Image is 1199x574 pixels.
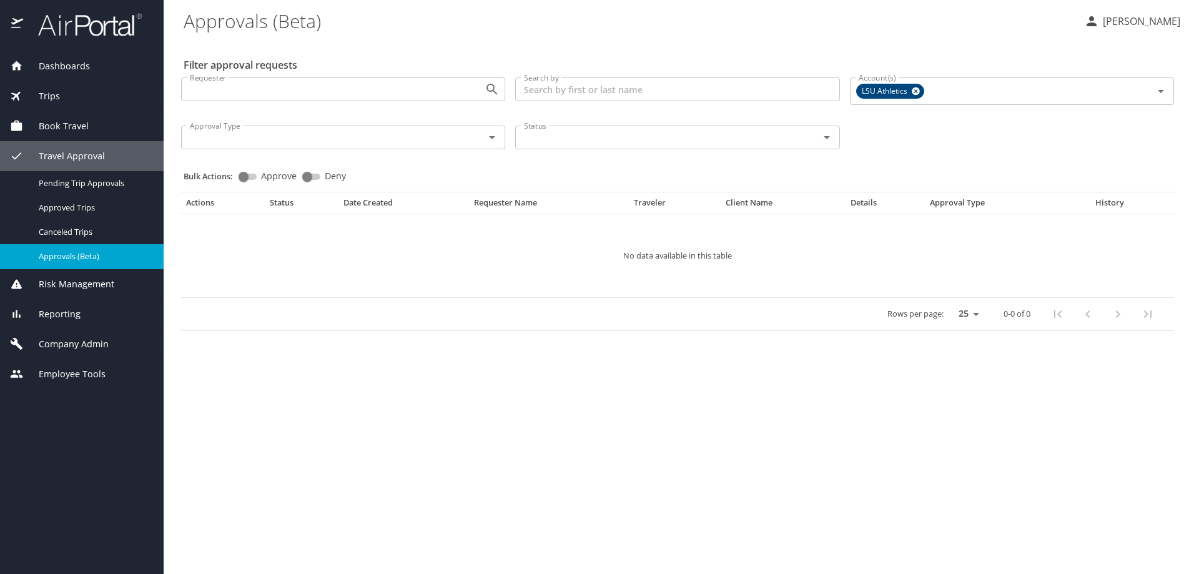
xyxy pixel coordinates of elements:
[1099,14,1180,29] p: [PERSON_NAME]
[469,197,629,214] th: Requester Name
[23,119,89,133] span: Book Travel
[23,307,81,321] span: Reporting
[325,172,346,181] span: Deny
[925,197,1067,214] th: Approval Type
[818,129,836,146] button: Open
[23,277,114,291] span: Risk Management
[721,197,846,214] th: Client Name
[857,85,915,98] span: LSU Athletics
[184,55,297,75] h2: Filter approval requests
[23,89,60,103] span: Trips
[1079,10,1185,32] button: [PERSON_NAME]
[24,12,142,37] img: airportal-logo.png
[1152,82,1170,100] button: Open
[219,252,1137,260] p: No data available in this table
[181,197,265,214] th: Actions
[23,59,90,73] span: Dashboards
[23,337,109,351] span: Company Admin
[515,77,839,101] input: Search by first or last name
[1004,310,1030,318] p: 0-0 of 0
[39,226,149,238] span: Canceled Trips
[1067,197,1152,214] th: History
[483,81,501,98] button: Open
[856,84,924,99] div: LSU Athletics
[39,202,149,214] span: Approved Trips
[629,197,721,214] th: Traveler
[181,197,1174,331] table: Approval table
[184,1,1074,40] h1: Approvals (Beta)
[11,12,24,37] img: icon-airportal.png
[261,172,297,181] span: Approve
[846,197,925,214] th: Details
[39,177,149,189] span: Pending Trip Approvals
[887,310,944,318] p: Rows per page:
[265,197,338,214] th: Status
[483,129,501,146] button: Open
[338,197,468,214] th: Date Created
[23,149,105,163] span: Travel Approval
[949,305,984,324] select: rows per page
[23,367,106,381] span: Employee Tools
[184,171,243,182] p: Bulk Actions:
[39,250,149,262] span: Approvals (Beta)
